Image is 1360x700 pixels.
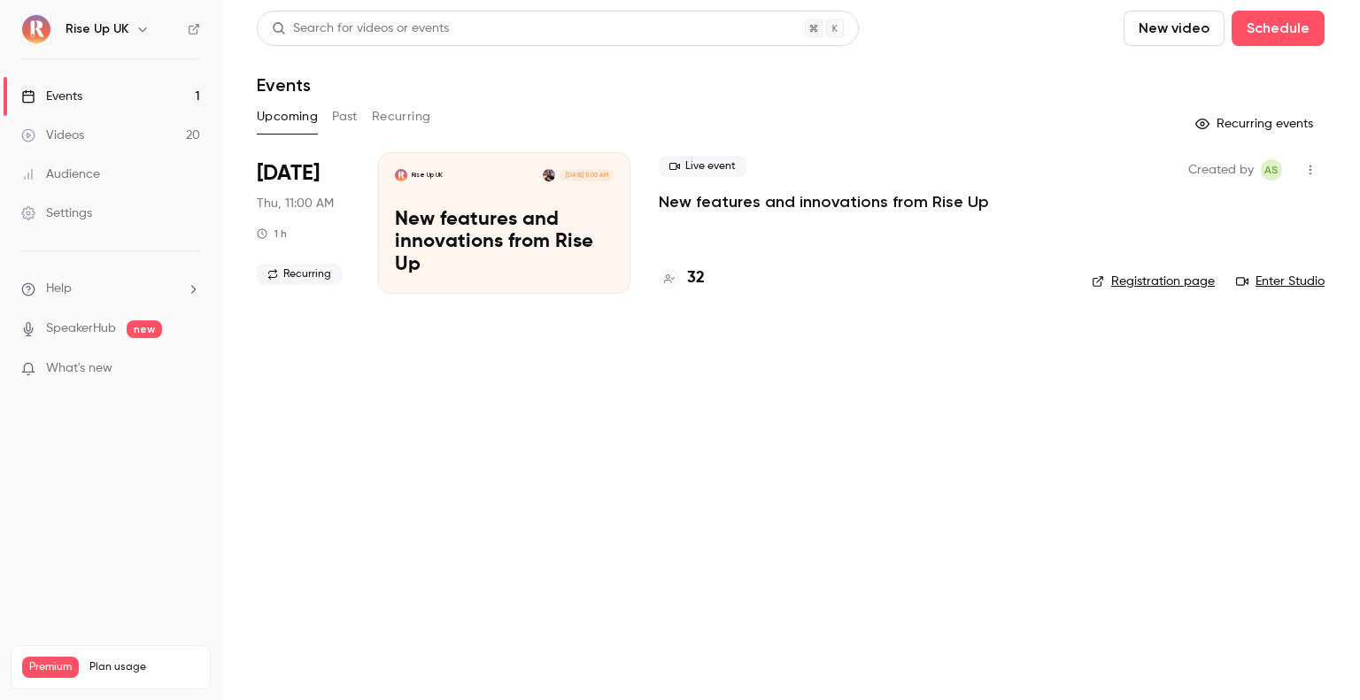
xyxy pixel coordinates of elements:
[560,169,613,181] span: [DATE] 11:00 AM
[179,361,200,377] iframe: Noticeable Trigger
[412,171,443,180] p: Rise Up UK
[1261,159,1282,181] span: Aliocha Segard
[21,204,92,222] div: Settings
[1188,159,1254,181] span: Created by
[89,660,199,674] span: Plan usage
[543,169,555,181] img: Glenn Diedrich
[687,266,705,290] h4: 32
[257,227,287,241] div: 1 h
[395,169,407,181] img: New features and innovations from Rise Up
[659,266,705,290] a: 32
[22,657,79,678] span: Premium
[332,103,358,131] button: Past
[127,320,162,338] span: new
[1092,273,1215,290] a: Registration page
[257,264,342,285] span: Recurring
[378,152,630,294] a: New features and innovations from Rise UpRise Up UKGlenn Diedrich[DATE] 11:00 AMNew features and ...
[257,152,350,294] div: Sep 25 Thu, 11:00 AM (Europe/London)
[659,191,989,212] a: New features and innovations from Rise Up
[257,74,311,96] h1: Events
[46,359,112,378] span: What's new
[1232,11,1325,46] button: Schedule
[21,127,84,144] div: Videos
[395,209,614,277] p: New features and innovations from Rise Up
[66,20,128,38] h6: Rise Up UK
[1264,159,1279,181] span: AS
[46,319,116,338] a: SpeakerHub
[1124,11,1225,46] button: New video
[22,15,50,43] img: Rise Up UK
[257,195,334,212] span: Thu, 11:00 AM
[257,159,320,188] span: [DATE]
[372,103,431,131] button: Recurring
[1236,273,1325,290] a: Enter Studio
[659,156,746,177] span: Live event
[21,280,200,298] li: help-dropdown-opener
[21,88,82,105] div: Events
[272,19,449,38] div: Search for videos or events
[46,280,72,298] span: Help
[1187,110,1325,138] button: Recurring events
[257,103,318,131] button: Upcoming
[21,165,100,183] div: Audience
